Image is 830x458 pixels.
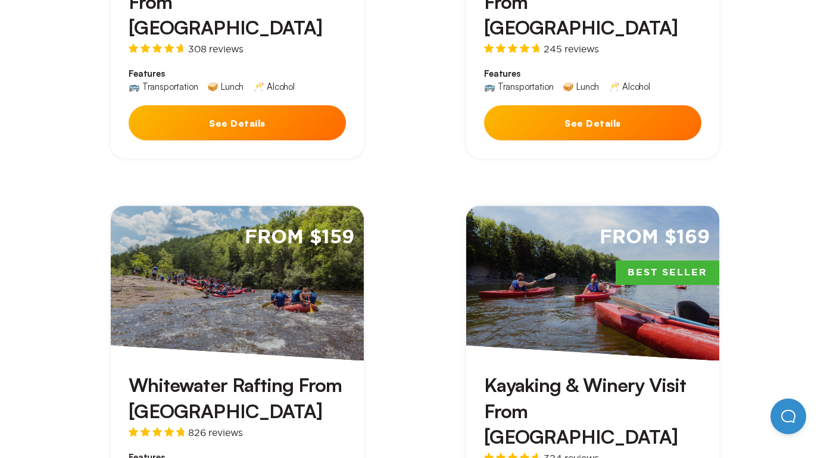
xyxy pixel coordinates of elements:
[188,44,244,54] span: 308 reviews
[770,399,806,434] iframe: Help Scout Beacon - Open
[245,225,354,250] span: From $159
[609,82,650,91] div: 🥂 Alcohol
[484,372,701,450] h3: Kayaking & Winery Visit From [GEOGRAPHIC_DATA]
[253,82,295,91] div: 🥂 Alcohol
[129,105,346,140] button: See Details
[544,44,599,54] span: 245 reviews
[484,82,553,91] div: 🚌 Transportation
[600,225,710,250] span: From $169
[188,428,243,437] span: 826 reviews
[129,372,346,424] h3: Whitewater Rafting From [GEOGRAPHIC_DATA]
[563,82,599,91] div: 🥪 Lunch
[207,82,244,91] div: 🥪 Lunch
[484,105,701,140] button: See Details
[616,261,719,286] span: Best Seller
[129,68,346,80] span: Features
[484,68,701,80] span: Features
[129,82,198,91] div: 🚌 Transportation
